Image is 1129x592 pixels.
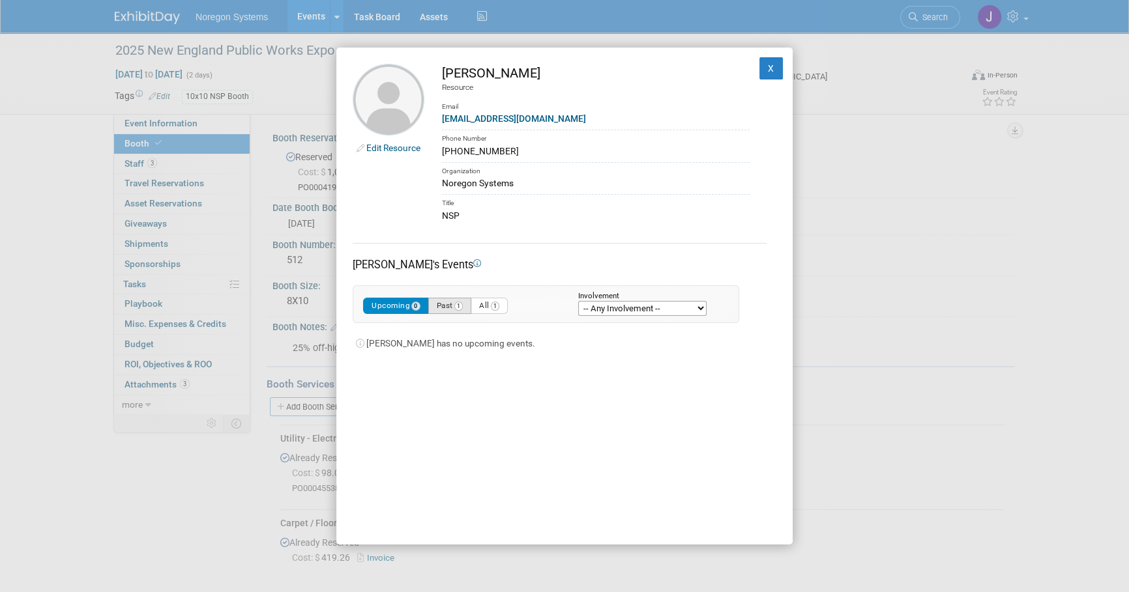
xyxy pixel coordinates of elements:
div: NSP [442,209,750,223]
div: Resource [442,82,750,93]
div: [PHONE_NUMBER] [442,145,750,158]
button: Upcoming0 [363,298,429,314]
div: [PERSON_NAME]'s Events [353,257,767,272]
div: [PERSON_NAME] has no upcoming events. [353,323,767,350]
div: Involvement [578,292,719,301]
div: Email [442,93,750,112]
button: All1 [471,298,508,314]
a: [EMAIL_ADDRESS][DOMAIN_NAME] [442,113,586,124]
button: X [759,57,783,79]
span: 1 [454,302,463,311]
button: Past1 [428,298,472,314]
div: [PERSON_NAME] [442,64,750,83]
span: 0 [411,302,420,311]
div: Noregon Systems [442,176,750,190]
img: Ken Aschenbrenner [353,64,424,135]
div: Title [442,194,750,209]
span: 1 [491,302,500,311]
a: Edit Resource [366,143,420,153]
div: Organization [442,162,750,177]
div: Phone Number [442,130,750,145]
